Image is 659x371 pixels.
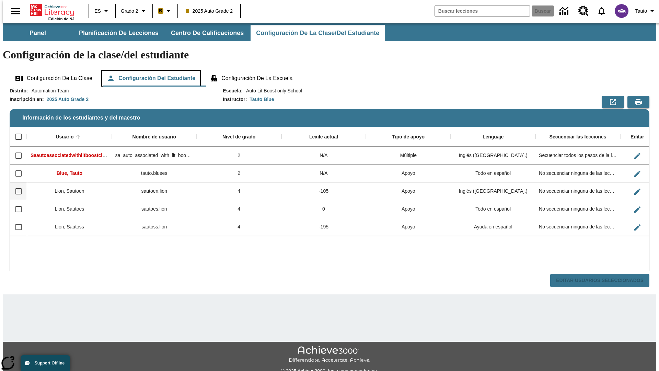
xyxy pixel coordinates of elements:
div: Tauto Blue [250,96,274,103]
span: Panel [30,29,46,37]
div: Apoyo [366,200,451,218]
div: -195 [281,218,366,236]
h1: Configuración de la clase/del estudiante [3,48,656,61]
span: Información de los estudiantes y del maestro [22,115,140,121]
div: No secuenciar ninguna de las lecciones [535,182,620,200]
button: Escoja un nuevo avatar [611,2,633,20]
div: Subbarra de navegación [3,25,385,41]
div: Apoyo [366,182,451,200]
div: sautoes.lion [112,200,197,218]
button: Exportar a CSV [602,96,624,108]
button: Editar Usuario [631,149,644,163]
a: Centro de recursos, Se abrirá en una pestaña nueva. [574,2,593,20]
div: 0 [281,200,366,218]
button: Boost El color de la clase es anaranjado claro. Cambiar el color de la clase. [155,5,175,17]
div: 4 [197,182,281,200]
input: Buscar campo [435,5,530,16]
div: Información de los estudiantes y del maestro [10,87,649,288]
span: Lion, Sautoss [55,224,84,229]
button: Planificación de lecciones [73,25,164,41]
span: Lion, Sautoes [55,206,84,212]
div: Todo en español [451,165,535,182]
span: Configuración de la clase/del estudiante [256,29,379,37]
div: Usuario [56,134,73,140]
span: Planificación de lecciones [79,29,159,37]
div: Portada [30,2,74,21]
button: Configuración de la clase [10,70,98,87]
span: Lion, Sautoen [55,188,84,194]
div: sautoss.lion [112,218,197,236]
div: Secuenciar las lecciones [550,134,606,140]
div: Lexile actual [309,134,338,140]
div: No secuenciar ninguna de las lecciones [535,218,620,236]
div: N/A [281,147,366,165]
div: sautoen.lion [112,182,197,200]
h2: Distrito : [10,88,28,94]
span: Grado 2 [121,8,138,15]
button: Configuración de la clase/del estudiante [251,25,385,41]
div: Tipo de apoyo [392,134,425,140]
h2: Instructor : [223,97,247,102]
span: Support Offline [35,361,65,366]
span: 2025 Auto Grade 2 [186,8,233,15]
button: Editar Usuario [631,221,644,234]
div: Apoyo [366,218,451,236]
span: ES [94,8,101,15]
button: Editar Usuario [631,185,644,199]
span: Automation Team [28,87,69,94]
button: Centro de calificaciones [165,25,249,41]
div: Editar [631,134,644,140]
span: Saautoassociatedwithlitboostcl, Saautoassociatedwithlitboostcl [31,153,177,158]
div: Apoyo [366,165,451,182]
button: Editar Usuario [631,167,644,181]
button: Editar Usuario [631,203,644,216]
h2: Inscripción en : [10,97,44,102]
img: avatar image [615,4,628,18]
span: B [159,7,162,15]
div: Nivel de grado [222,134,255,140]
div: Inglés (EE. UU.) [451,147,535,165]
div: No secuenciar ninguna de las lecciones [535,165,620,182]
button: Lenguaje: ES, Selecciona un idioma [91,5,113,17]
img: Achieve3000 Differentiate Accelerate Achieve [289,346,370,363]
div: Todo en español [451,200,535,218]
div: N/A [281,165,366,182]
a: Portada [30,3,74,17]
span: Auto Lit Boost only School [243,87,302,94]
button: Configuración del estudiante [101,70,201,87]
div: Inglés (EE. UU.) [451,182,535,200]
div: No secuenciar ninguna de las lecciones [535,200,620,218]
div: Secuenciar todos los pasos de la lección [535,147,620,165]
div: 2 [197,147,281,165]
div: 2025 Auto Grade 2 [47,96,89,103]
div: 4 [197,200,281,218]
div: Nombre de usuario [132,134,176,140]
button: Perfil/Configuración [633,5,659,17]
span: Edición de NJ [48,17,74,21]
button: Panel [3,25,72,41]
div: Ayuda en español [451,218,535,236]
span: Centro de calificaciones [171,29,244,37]
div: sa_auto_associated_with_lit_boost_classes [112,147,197,165]
span: Blue, Tauto [57,170,82,176]
div: Lenguaje [483,134,504,140]
button: Support Offline [21,355,70,371]
div: Subbarra de navegación [3,23,656,41]
h2: Escuela : [223,88,243,94]
span: Tauto [635,8,647,15]
div: 4 [197,218,281,236]
button: Grado: Grado 2, Elige un grado [118,5,150,17]
div: 2 [197,165,281,182]
div: -105 [281,182,366,200]
div: Configuración de la clase/del estudiante [10,70,649,87]
div: Múltiple [366,147,451,165]
a: Centro de información [555,2,574,21]
button: Abrir el menú lateral [5,1,26,21]
a: Notificaciones [593,2,611,20]
button: Vista previa de impresión [627,96,649,108]
button: Configuración de la escuela [204,70,298,87]
div: tauto.bluees [112,165,197,182]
